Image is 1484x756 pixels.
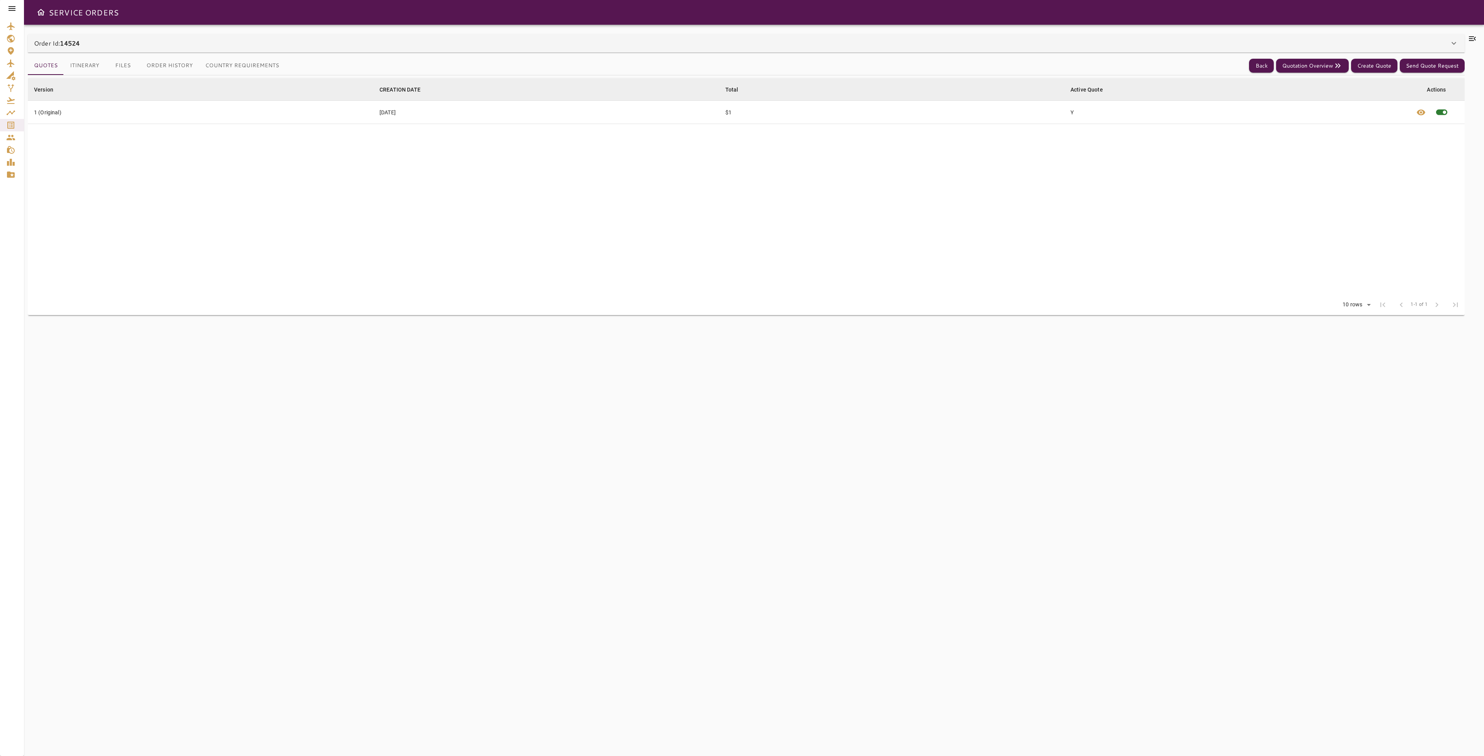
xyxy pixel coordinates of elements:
span: This quote is already active [1430,101,1453,124]
div: basic tabs example [28,56,285,75]
h6: SERVICE ORDERS [49,6,119,19]
button: Open drawer [33,5,49,20]
span: Previous Page [1392,296,1411,314]
button: Back [1249,59,1274,73]
button: Send Quote Request [1400,59,1465,73]
button: View quote details [1412,101,1430,124]
b: 14524 [60,39,80,48]
td: $1 [719,101,1064,124]
span: Total [725,85,749,94]
button: Itinerary [64,56,106,75]
span: 1-1 of 1 [1411,301,1428,309]
span: Next Page [1428,296,1446,314]
td: [DATE] [373,101,719,124]
div: CREATION DATE [380,85,420,94]
button: Order History [140,56,199,75]
span: First Page [1373,296,1392,314]
p: Order Id: [34,39,80,48]
span: Version [34,85,63,94]
td: Y [1064,101,1410,124]
button: Quotation Overview [1276,59,1349,73]
div: Total [725,85,739,94]
div: 10 rows [1341,301,1364,308]
td: 1 (Original) [28,101,373,124]
div: Active Quote [1070,85,1103,94]
div: Version [34,85,53,94]
div: Order Id:14524 [28,34,1465,53]
button: Files [106,56,140,75]
button: Create Quote [1351,59,1397,73]
button: Country Requirements [199,56,285,75]
span: visibility [1416,108,1426,117]
div: 10 rows [1338,299,1373,311]
button: Quotes [28,56,64,75]
span: Active Quote [1070,85,1113,94]
span: CREATION DATE [380,85,431,94]
span: Last Page [1446,296,1465,314]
